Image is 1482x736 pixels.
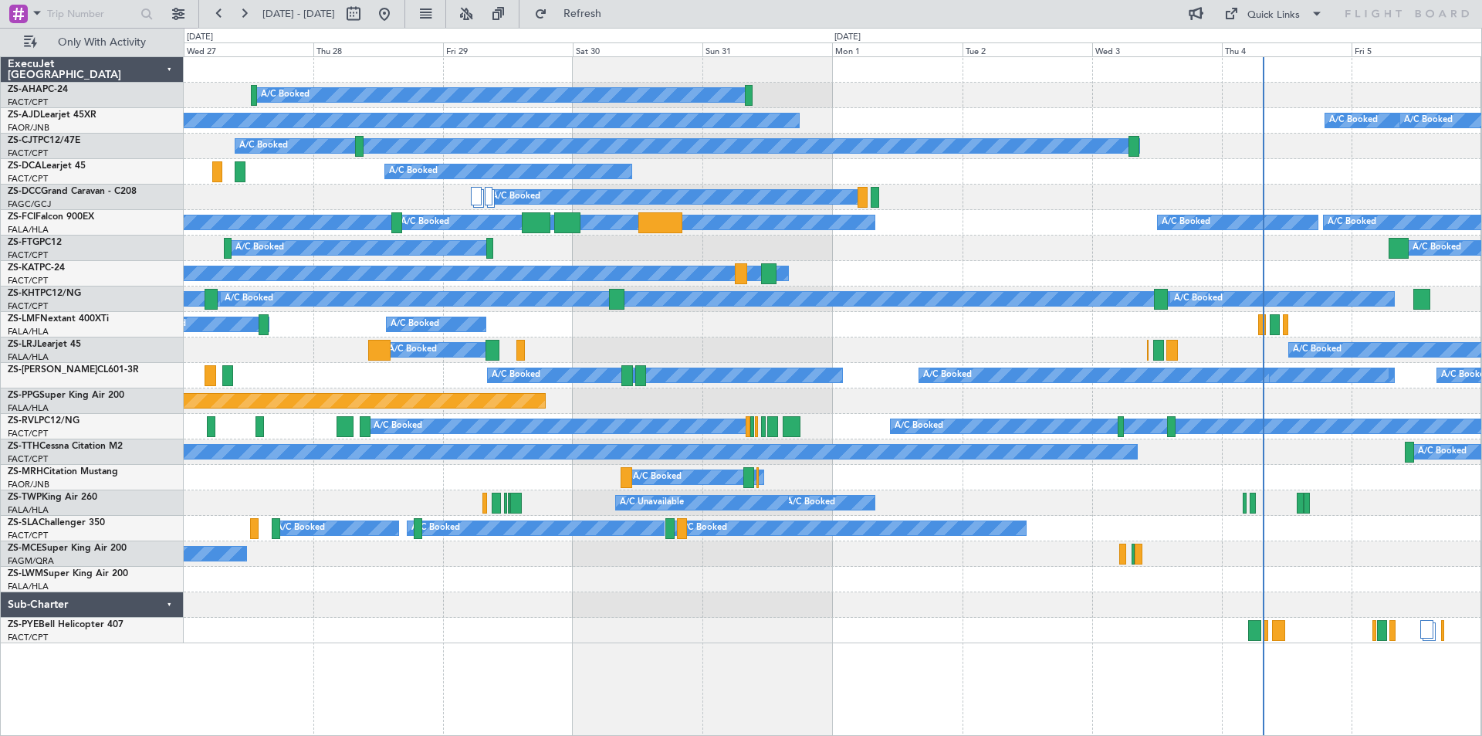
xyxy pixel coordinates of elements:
div: A/C Unavailable [620,491,684,514]
span: ZS-LMF [8,314,40,324]
a: ZS-TTHCessna Citation M2 [8,442,123,451]
div: Thu 28 [313,42,443,56]
div: A/C Booked [633,466,682,489]
div: A/C Booked [401,211,449,234]
span: ZS-LRJ [8,340,37,349]
span: [DATE] - [DATE] [262,7,335,21]
a: FACT/CPT [8,300,48,312]
div: A/C Booked [276,517,325,540]
div: A/C Booked [492,185,540,209]
span: ZS-FTG [8,238,39,247]
div: A/C Booked [374,415,422,438]
a: ZS-LMFNextant 400XTi [8,314,109,324]
span: ZS-CJT [8,136,38,145]
a: FAGM/QRA [8,555,54,567]
div: A/C Booked [1174,287,1223,310]
span: ZS-RVL [8,416,39,426]
a: ZS-SLAChallenger 350 [8,518,105,527]
a: FALA/HLA [8,351,49,363]
a: ZS-TWPKing Air 260 [8,493,97,502]
div: Wed 27 [184,42,313,56]
div: Tue 2 [963,42,1092,56]
div: Mon 1 [832,42,962,56]
div: Thu 4 [1222,42,1352,56]
a: ZS-[PERSON_NAME]CL601-3R [8,365,139,375]
a: ZS-PPGSuper King Air 200 [8,391,124,400]
div: A/C Booked [411,517,460,540]
a: FALA/HLA [8,326,49,337]
a: ZS-MCESuper King Air 200 [8,544,127,553]
span: Only With Activity [40,37,163,48]
a: FACT/CPT [8,173,48,185]
a: FACT/CPT [8,428,48,439]
div: A/C Booked [923,364,972,387]
a: FACT/CPT [8,275,48,287]
input: Trip Number [47,2,136,25]
a: FACT/CPT [8,453,48,465]
div: Fri 29 [443,42,573,56]
span: ZS-MRH [8,467,43,477]
span: ZS-KAT [8,263,39,273]
a: ZS-FTGPC12 [8,238,62,247]
div: A/C Booked [239,134,288,158]
a: ZS-FCIFalcon 900EX [8,212,94,222]
span: ZS-PPG [8,391,39,400]
span: ZS-SLA [8,518,39,527]
span: ZS-AHA [8,85,42,94]
a: ZS-RVLPC12/NG [8,416,80,426]
div: A/C Booked [787,491,835,514]
div: A/C Booked [391,313,439,336]
a: ZS-AHAPC-24 [8,85,68,94]
span: ZS-FCI [8,212,36,222]
a: ZS-DCCGrand Caravan - C208 [8,187,137,196]
span: ZS-AJD [8,110,40,120]
div: A/C Booked [1328,211,1376,234]
div: A/C Booked [1162,211,1210,234]
div: A/C Booked [1413,236,1461,259]
a: ZS-CJTPC12/47E [8,136,80,145]
div: Quick Links [1247,8,1300,23]
span: ZS-TWP [8,493,42,502]
a: FAOR/JNB [8,479,49,490]
a: ZS-AJDLearjet 45XR [8,110,96,120]
span: ZS-MCE [8,544,42,553]
div: A/C Booked [1329,109,1378,132]
span: ZS-TTH [8,442,39,451]
button: Quick Links [1216,2,1331,26]
div: Wed 3 [1092,42,1222,56]
a: ZS-PYEBell Helicopter 407 [8,620,123,629]
div: [DATE] [187,31,213,44]
button: Refresh [527,2,620,26]
a: FACT/CPT [8,632,48,643]
a: FALA/HLA [8,504,49,516]
a: ZS-KHTPC12/NG [8,289,81,298]
span: ZS-KHT [8,289,40,298]
div: A/C Booked [389,160,438,183]
div: A/C Booked [388,338,437,361]
a: FAGC/GCJ [8,198,51,210]
a: ZS-KATPC-24 [8,263,65,273]
a: FACT/CPT [8,530,48,541]
div: A/C Booked [895,415,943,438]
div: A/C Booked [225,287,273,310]
a: FALA/HLA [8,402,49,414]
div: Sat 30 [573,42,702,56]
a: FACT/CPT [8,148,48,159]
div: A/C Booked [261,83,310,107]
div: A/C Booked [235,236,284,259]
a: FAOR/JNB [8,122,49,134]
a: FACT/CPT [8,97,48,108]
div: A/C Booked [1418,440,1467,463]
a: ZS-LWMSuper King Air 200 [8,569,128,578]
a: FACT/CPT [8,249,48,261]
span: ZS-DCA [8,161,42,171]
a: FALA/HLA [8,224,49,236]
div: A/C Booked [492,364,540,387]
div: A/C Booked [678,517,727,540]
a: ZS-MRHCitation Mustang [8,467,118,477]
span: ZS-PYE [8,620,39,629]
span: Refresh [550,8,615,19]
div: Sun 31 [702,42,832,56]
div: A/C Booked [1293,338,1342,361]
button: Only With Activity [17,30,167,55]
